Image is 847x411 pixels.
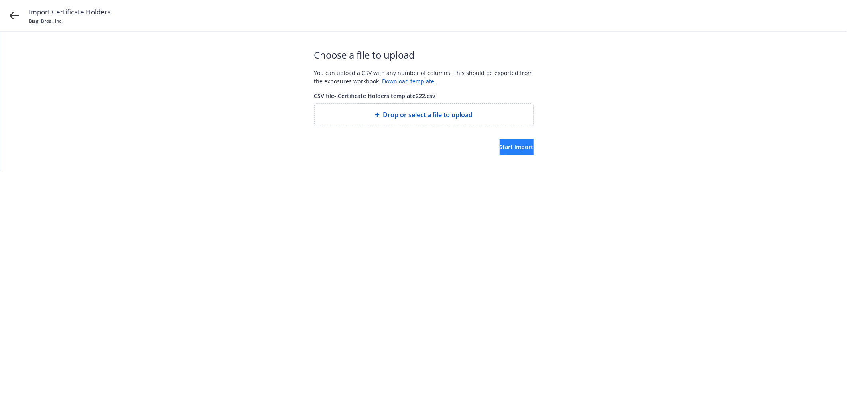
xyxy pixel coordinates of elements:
a: Download template [382,77,435,85]
span: CSV file - Certificate Holders template222.csv [314,92,534,100]
span: Biagi Bros., Inc. [29,18,63,24]
div: Drop or select a file to upload [314,103,534,126]
span: Import Certificate Holders [29,7,110,17]
span: Start import [500,143,534,151]
div: You can upload a CSV with any number of columns. This should be exported from the exposures workb... [314,69,534,85]
span: Drop or select a file to upload [383,110,473,120]
span: Choose a file to upload [314,48,534,62]
button: Start import [500,139,534,155]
